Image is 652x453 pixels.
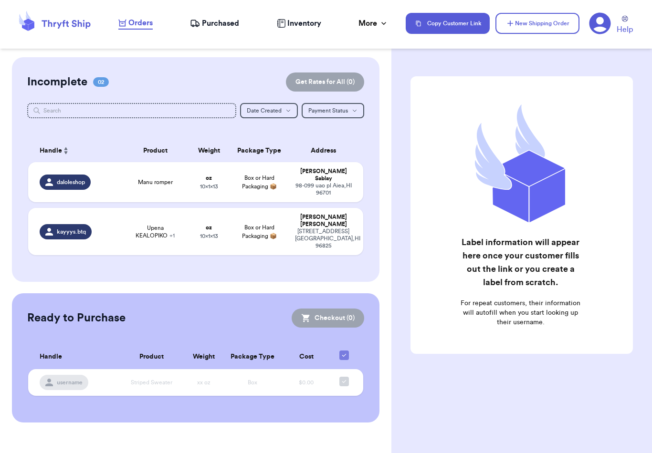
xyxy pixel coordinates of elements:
strong: oz [206,225,212,230]
th: Weight [189,139,229,162]
h2: Incomplete [27,74,87,90]
span: Purchased [202,18,239,29]
span: xx oz [197,380,210,385]
th: Package Type [223,345,282,369]
span: kayyys.btq [57,228,86,236]
th: Product [119,345,184,369]
strong: oz [206,175,212,181]
span: Inventory [287,18,321,29]
th: Weight [184,345,223,369]
th: Package Type [229,139,289,162]
th: Product [122,139,189,162]
span: username [57,379,83,386]
th: Address [289,139,363,162]
a: Help [617,16,633,35]
span: Upena KEALOPIKO [127,224,183,239]
input: Search [27,103,236,118]
a: Purchased [190,18,239,29]
p: For repeat customers, their information will autofill when you start looking up their username. [459,299,582,327]
div: 98-099 uao pl Aiea , HI 96701 [295,182,352,196]
span: Handle [40,352,62,362]
span: 10 x 1 x 13 [200,233,218,239]
span: + 1 [169,233,175,238]
span: Date Created [247,108,282,113]
a: Inventory [277,18,321,29]
div: [PERSON_NAME] [PERSON_NAME] [295,214,352,228]
button: Date Created [240,103,298,118]
span: Help [617,24,633,35]
span: Box or Hard Packaging 📦 [242,225,277,239]
th: Cost [282,345,331,369]
span: Box [248,380,257,385]
button: Get Rates for All (0) [286,72,364,92]
span: $0.00 [299,380,314,385]
span: Payment Status [308,108,348,113]
span: Orders [128,17,153,29]
span: Striped Sweater [131,380,172,385]
button: Copy Customer Link [406,13,490,34]
h2: Ready to Purchase [27,310,126,326]
span: Handle [40,146,62,156]
span: 10 x 1 x 13 [200,184,218,189]
button: Payment Status [302,103,364,118]
button: Checkout (0) [292,309,364,328]
button: New Shipping Order [495,13,579,34]
div: More [358,18,389,29]
span: 02 [93,77,109,87]
span: daloleshop [57,178,85,186]
div: [STREET_ADDRESS] [GEOGRAPHIC_DATA] , HI 96825 [295,228,352,249]
button: Sort ascending [62,145,70,156]
span: Manu romper [138,178,173,186]
a: Orders [118,17,153,30]
span: Box or Hard Packaging 📦 [242,175,277,189]
div: [PERSON_NAME] Sablay [295,168,352,182]
h2: Label information will appear here once your customer fills out the link or you create a label fr... [459,236,582,289]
